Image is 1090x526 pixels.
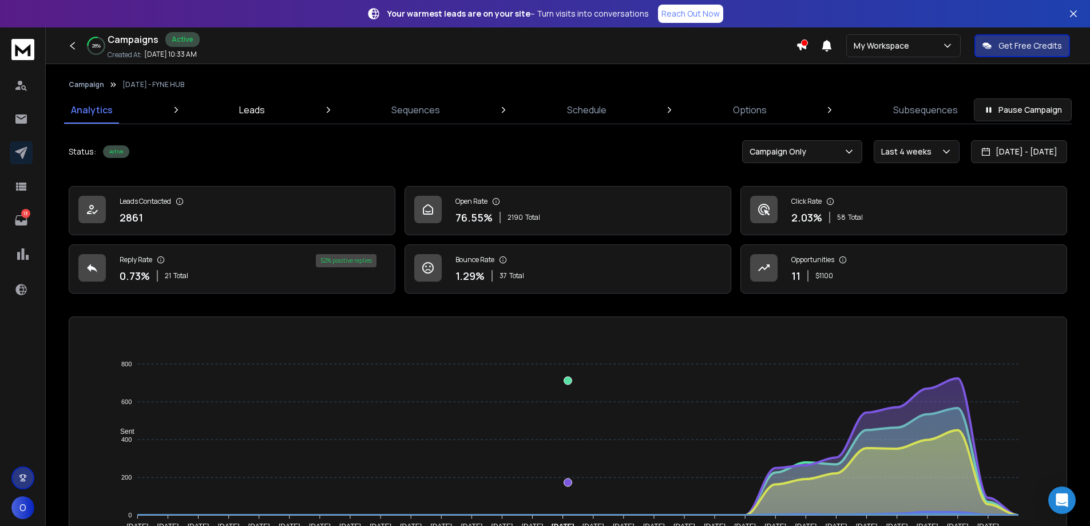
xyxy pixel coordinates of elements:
p: Created At: [108,50,142,60]
p: My Workspace [854,40,914,52]
a: Open Rate76.55%2190Total [405,186,731,235]
a: Subsequences [886,96,965,124]
a: Reply Rate0.73%21Total52% positive replies [69,244,395,294]
p: Options [733,103,767,117]
p: [DATE] 10:33 AM [144,50,197,59]
div: 52 % positive replies [316,254,376,267]
div: Open Intercom Messenger [1048,487,1076,514]
div: Active [165,32,200,47]
a: 13 [10,209,33,232]
button: Get Free Credits [974,34,1070,57]
p: 2861 [120,209,143,226]
span: Total [525,213,540,222]
span: 2190 [508,213,523,222]
p: Opportunities [791,255,834,264]
p: Analytics [71,103,113,117]
p: Leads Contacted [120,197,171,206]
p: Schedule [567,103,607,117]
a: Analytics [64,96,120,124]
button: O [11,496,34,519]
span: 58 [837,213,846,222]
a: Bounce Rate1.29%37Total [405,244,731,294]
a: Leads [232,96,272,124]
p: Campaign Only [750,146,811,157]
h1: Campaigns [108,33,158,46]
button: [DATE] - [DATE] [971,140,1067,163]
span: Total [848,213,863,222]
p: 13 [21,209,30,218]
p: Status: [69,146,96,157]
span: 21 [165,271,171,280]
span: Total [509,271,524,280]
span: 37 [500,271,507,280]
p: Last 4 weeks [881,146,936,157]
p: Open Rate [455,197,487,206]
p: 0.73 % [120,268,150,284]
p: – Turn visits into conversations [387,8,649,19]
a: Reach Out Now [658,5,723,23]
div: Active [103,145,129,158]
button: Pause Campaign [974,98,1072,121]
p: 2.03 % [791,209,822,226]
tspan: 200 [121,474,132,481]
a: Click Rate2.03%58Total [740,186,1067,235]
p: 11 [791,268,800,284]
p: $ 1100 [815,271,833,280]
button: Campaign [69,80,104,89]
p: Sequences [391,103,440,117]
p: Subsequences [893,103,958,117]
a: Sequences [385,96,447,124]
p: 76.55 % [455,209,493,226]
span: Sent [112,428,134,436]
p: Click Rate [791,197,822,206]
tspan: 800 [121,361,132,367]
p: Reach Out Now [661,8,720,19]
tspan: 600 [121,398,132,405]
img: logo [11,39,34,60]
a: Opportunities11$1100 [740,244,1067,294]
a: Schedule [560,96,613,124]
a: Leads Contacted2861 [69,186,395,235]
p: Get Free Credits [998,40,1062,52]
strong: Your warmest leads are on your site [387,8,530,19]
tspan: 0 [128,512,132,519]
p: [DATE] - FYNE HUB [122,80,184,89]
p: Leads [239,103,265,117]
p: Reply Rate [120,255,152,264]
p: Bounce Rate [455,255,494,264]
span: Total [173,271,188,280]
a: Options [726,96,774,124]
p: 28 % [92,42,101,49]
tspan: 400 [121,436,132,443]
p: 1.29 % [455,268,485,284]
